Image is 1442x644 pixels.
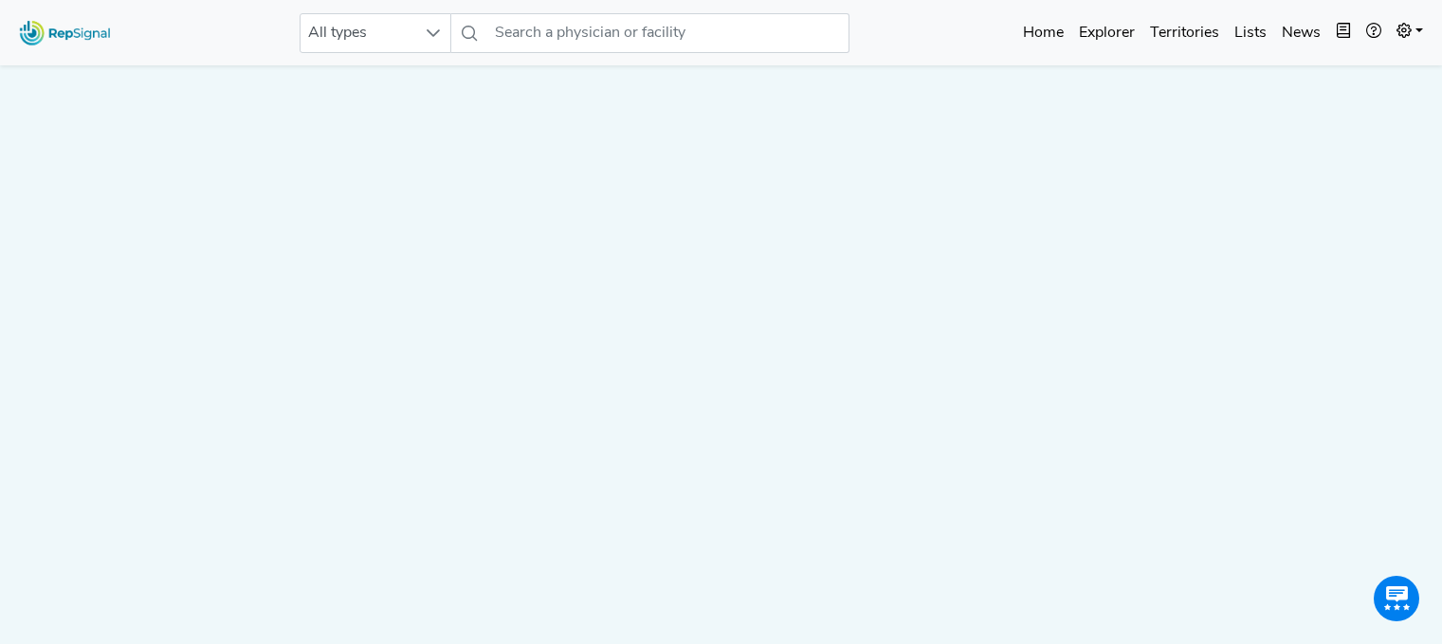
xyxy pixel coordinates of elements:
a: News [1274,14,1328,52]
a: Home [1015,14,1071,52]
a: Territories [1142,14,1227,52]
a: Lists [1227,14,1274,52]
a: Explorer [1071,14,1142,52]
span: All types [301,14,414,52]
input: Search a physician or facility [487,13,849,53]
button: Intel Book [1328,14,1359,52]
